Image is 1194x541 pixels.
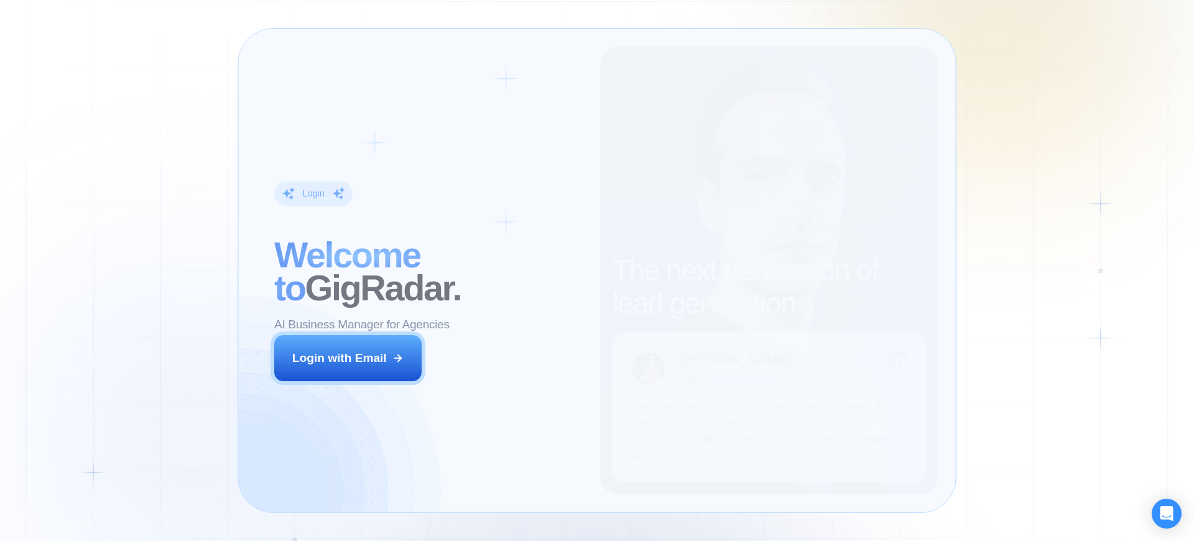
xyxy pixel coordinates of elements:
div: Open Intercom Messenger [1152,499,1182,529]
p: AI Business Manager for Agencies [274,317,450,333]
div: CEO [679,372,701,384]
div: Digital Agency [708,372,774,384]
span: Welcome to [274,235,420,308]
div: Login [302,188,324,200]
h2: The next generation of lead generation. [612,254,926,320]
div: Login with Email [292,350,387,366]
h2: ‍ GigRadar. [274,239,582,305]
p: Previously, we had a 5% to 7% reply rate on Upwork, but now our sales increased by 17%-20%. This ... [630,399,908,465]
button: Login with Email [274,335,422,381]
div: [PERSON_NAME] [679,353,792,366]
